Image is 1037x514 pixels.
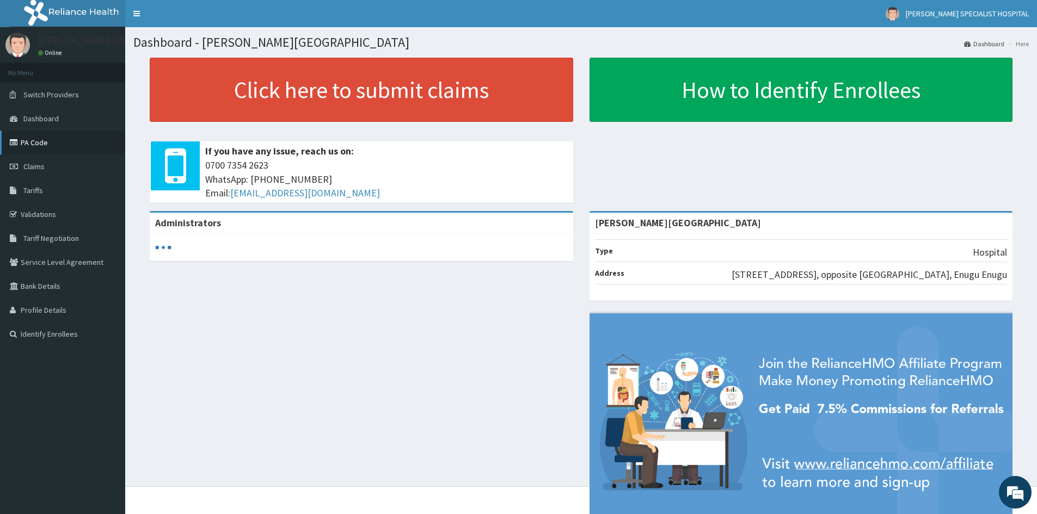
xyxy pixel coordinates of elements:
[205,145,354,157] b: If you have any issue, reach us on:
[23,185,43,195] span: Tariffs
[886,7,899,21] img: User Image
[230,187,380,199] a: [EMAIL_ADDRESS][DOMAIN_NAME]
[595,216,761,229] strong: [PERSON_NAME][GEOGRAPHIC_DATA]
[205,158,568,200] span: 0700 7354 2623 WhatsApp: [PHONE_NUMBER] Email:
[973,245,1007,259] p: Hospital
[155,239,171,256] svg: audio-loading
[1005,39,1029,48] li: Here
[38,49,64,57] a: Online
[23,233,79,243] span: Tariff Negotiation
[155,216,221,229] b: Administrators
[38,35,205,45] p: [PERSON_NAME] SPECIALIST HOSPITAL
[150,58,573,122] a: Click here to submit claims
[133,35,1029,49] h1: Dashboard - [PERSON_NAME][GEOGRAPHIC_DATA]
[595,268,624,278] b: Address
[964,39,1004,48] a: Dashboard
[23,162,45,171] span: Claims
[732,268,1007,282] p: [STREET_ADDRESS], opposite [GEOGRAPHIC_DATA], Enugu Enugu
[590,58,1013,122] a: How to Identify Enrollees
[906,9,1029,18] span: [PERSON_NAME] SPECIALIST HOSPITAL
[5,33,30,57] img: User Image
[23,114,59,123] span: Dashboard
[595,246,613,256] b: Type
[23,90,79,100] span: Switch Providers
